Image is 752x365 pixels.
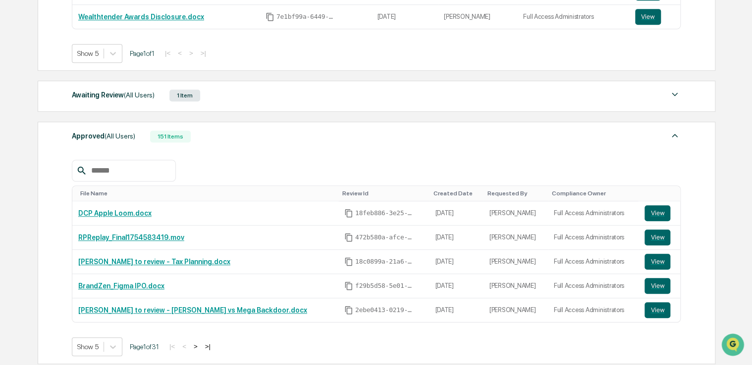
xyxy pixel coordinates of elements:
[82,125,123,135] span: Attestations
[344,281,353,290] span: Copy Id
[169,90,200,101] div: 1 Item
[646,190,676,197] div: Toggle SortBy
[483,274,548,298] td: [PERSON_NAME]
[68,121,127,138] a: 🗄️Attestations
[72,89,155,101] div: Awaiting Review
[78,13,204,21] a: Wealthtender Awards Disclosure.docx
[34,76,162,86] div: Start new chat
[548,226,639,250] td: Full Access Administrators
[20,143,62,153] span: Data Lookup
[72,126,80,134] div: 🗄️
[26,45,163,55] input: Clear
[276,13,336,21] span: 7e1bf99a-6449-45c3-8181-c0e5f5f3b389
[72,130,135,142] div: Approved
[429,226,483,250] td: [DATE]
[548,298,639,322] td: Full Access Administrators
[483,226,548,250] td: [PERSON_NAME]
[6,121,68,138] a: 🖐️Preclearance
[645,205,670,221] button: View
[80,190,334,197] div: Toggle SortBy
[344,233,353,242] span: Copy Id
[355,233,415,241] span: 472b580a-afce-4acf-bd59-e826c34ad56a
[635,9,674,25] a: View
[10,76,28,93] img: 1746055101610-c473b297-6a78-478c-a979-82029cc54cd1
[483,201,548,226] td: [PERSON_NAME]
[179,342,189,351] button: <
[548,250,639,274] td: Full Access Administrators
[669,130,681,141] img: caret
[645,229,670,245] button: View
[105,132,135,140] span: (All Users)
[355,282,415,290] span: f29b5d58-5e01-425d-9ac5-7565b10ac2fa
[371,5,438,29] td: [DATE]
[645,254,670,270] button: View
[344,257,353,266] span: Copy Id
[548,201,639,226] td: Full Access Administrators
[10,126,18,134] div: 🖐️
[433,190,479,197] div: Toggle SortBy
[175,49,185,57] button: <
[198,49,209,57] button: >|
[645,278,674,294] a: View
[552,190,635,197] div: Toggle SortBy
[344,306,353,315] span: Copy Id
[202,342,214,351] button: >|
[34,86,129,93] div: We're offline, we'll be back soon
[429,298,483,322] td: [DATE]
[429,274,483,298] td: [DATE]
[355,306,415,314] span: 2ebe0413-0219-4709-abc7-92ebb8bdc689
[355,258,415,266] span: 18c0899a-21a6-48e7-8ff2-03e8cebe3e93
[130,49,155,57] span: Page 1 of 1
[635,9,661,25] button: View
[342,190,425,197] div: Toggle SortBy
[720,332,747,359] iframe: Open customer support
[10,21,180,37] p: How can we help?
[645,205,674,221] a: View
[6,139,66,157] a: 🔎Data Lookup
[429,250,483,274] td: [DATE]
[20,125,64,135] span: Preclearance
[191,342,201,351] button: >
[548,274,639,298] td: Full Access Administrators
[186,49,196,57] button: >
[266,12,274,21] span: Copy Id
[10,144,18,152] div: 🔎
[438,5,517,29] td: [PERSON_NAME]
[150,131,191,142] div: 151 Items
[130,343,159,351] span: Page 1 of 31
[487,190,544,197] div: Toggle SortBy
[162,49,173,57] button: |<
[78,233,184,241] a: RPReplay_Final1754583419.mov
[124,91,155,99] span: (All Users)
[483,298,548,322] td: [PERSON_NAME]
[166,342,178,351] button: |<
[429,201,483,226] td: [DATE]
[645,302,674,318] a: View
[669,89,681,100] img: caret
[517,5,629,29] td: Full Access Administrators
[78,258,230,266] a: [PERSON_NAME] to review - Tax Planning.docx
[355,209,415,217] span: 18feb886-3e25-440a-85bf-122d549eb51e
[168,79,180,91] button: Start new chat
[645,302,670,318] button: View
[645,229,674,245] a: View
[78,209,152,217] a: DCP Apple Loom.docx
[99,168,120,175] span: Pylon
[78,306,307,314] a: [PERSON_NAME] to review - [PERSON_NAME] vs Mega Backdoor.docx
[70,167,120,175] a: Powered byPylon
[344,209,353,218] span: Copy Id
[645,278,670,294] button: View
[483,250,548,274] td: [PERSON_NAME]
[645,254,674,270] a: View
[78,282,164,290] a: BrandZen_Figma IPO.docx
